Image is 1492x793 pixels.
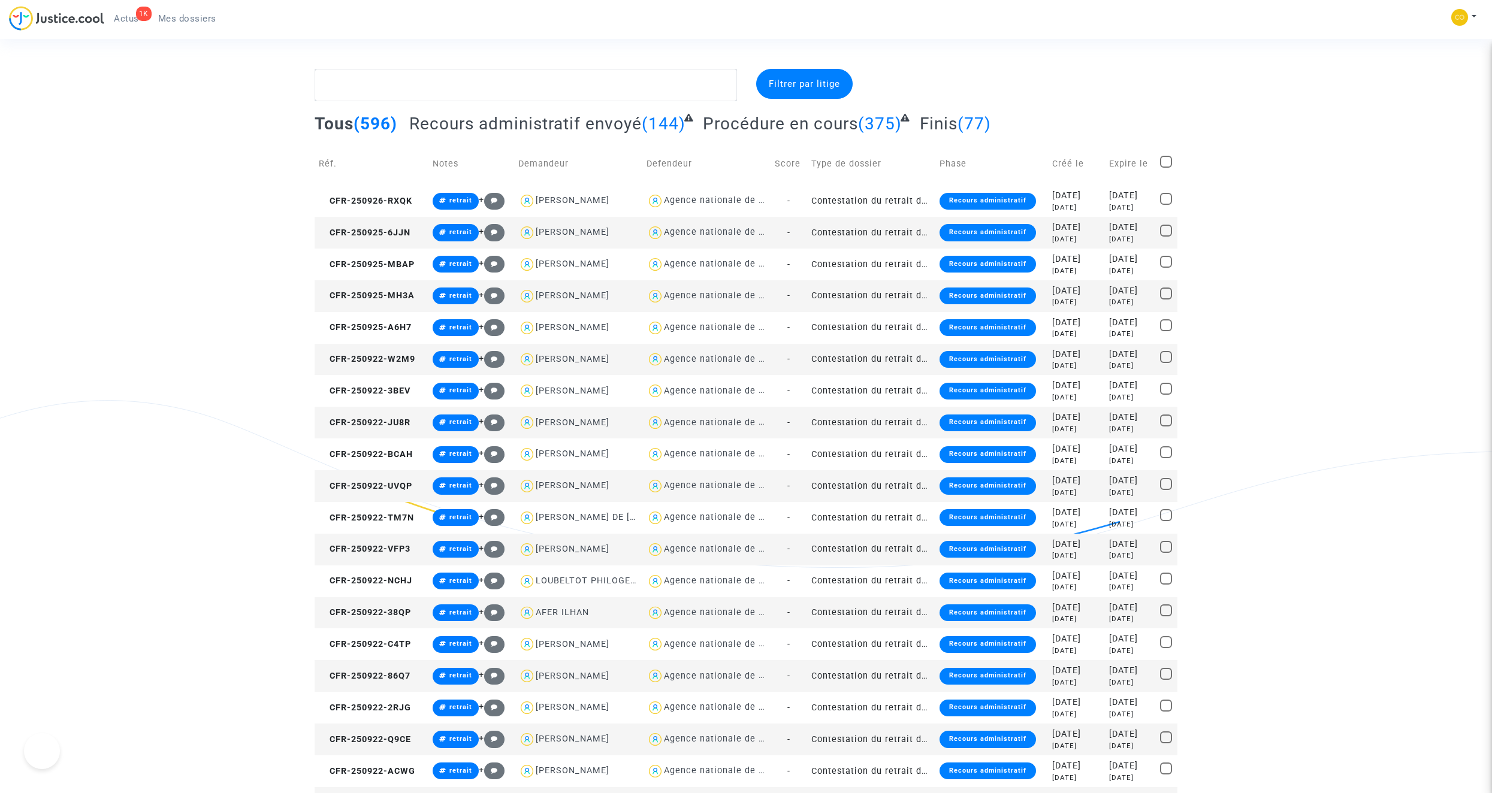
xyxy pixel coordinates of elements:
[647,446,664,463] img: icon-user.svg
[518,573,536,590] img: icon-user.svg
[536,576,642,586] div: LOUBELTOT PHILOGENE
[807,565,935,597] td: Contestation du retrait de [PERSON_NAME] par l'ANAH (mandataire)
[1109,614,1152,624] div: [DATE]
[1109,379,1152,392] div: [DATE]
[1109,392,1152,402] div: [DATE]
[1109,677,1152,688] div: [DATE]
[664,354,796,364] div: Agence nationale de l'habitat
[1052,773,1101,783] div: [DATE]
[807,280,935,312] td: Contestation du retrait de [PERSON_NAME] par l'ANAH (mandataire)
[319,417,410,428] span: CFR-250922-JU8R
[479,226,505,237] span: +
[449,545,472,553] span: retrait
[1109,474,1152,488] div: [DATE]
[1109,297,1152,307] div: [DATE]
[664,765,796,776] div: Agence nationale de l'habitat
[1109,646,1152,656] div: [DATE]
[536,544,609,554] div: [PERSON_NAME]
[449,671,472,679] span: retrait
[449,609,472,616] span: retrait
[428,143,514,185] td: Notes
[1109,253,1152,266] div: [DATE]
[807,407,935,438] td: Contestation du retrait de [PERSON_NAME] par l'ANAH (mandataire)
[319,354,415,364] span: CFR-250922-W2M9
[807,185,935,217] td: Contestation du retrait de [PERSON_NAME] par l'ANAH (mandataire)
[787,449,790,459] span: -
[807,344,935,376] td: Contestation du retrait de [PERSON_NAME] par l'ANAH (mandataire)
[664,227,796,237] div: Agence nationale de l'habitat
[479,765,505,775] span: +
[787,766,790,776] span: -
[536,290,609,301] div: [PERSON_NAME]
[319,322,412,332] span: CFR-250925-A6H7
[1109,266,1152,276] div: [DATE]
[920,114,958,134] span: Finis
[479,607,505,617] span: +
[1052,361,1101,371] div: [DATE]
[9,6,104,31] img: jc-logo.svg
[479,733,505,743] span: +
[319,386,410,396] span: CFR-250922-3BEV
[787,322,790,332] span: -
[1052,392,1101,402] div: [DATE]
[664,322,796,332] div: Agence nationale de l'habitat
[518,604,536,622] img: icon-user.svg
[24,733,60,769] iframe: Help Scout Beacon - Open
[319,766,415,776] span: CFR-250922-ACWG
[1052,570,1101,583] div: [DATE]
[1052,646,1101,656] div: [DATE]
[1109,316,1152,329] div: [DATE]
[940,477,1036,494] div: Recours administratif
[664,544,796,554] div: Agence nationale de l'habitat
[104,10,149,28] a: 1KActus
[1052,189,1101,202] div: [DATE]
[787,639,790,649] span: -
[518,731,536,748] img: icon-user.svg
[787,228,790,238] span: -
[449,735,472,743] span: retrait
[449,450,472,458] span: retrait
[769,78,840,89] span: Filtrer par litige
[940,414,1036,431] div: Recours administratif
[647,319,664,337] img: icon-user.svg
[479,258,505,268] span: +
[479,322,505,332] span: +
[1109,456,1152,466] div: [DATE]
[479,448,505,458] span: +
[536,480,609,491] div: [PERSON_NAME]
[1109,189,1152,202] div: [DATE]
[787,290,790,301] span: -
[1052,266,1101,276] div: [DATE]
[664,702,796,712] div: Agence nationale de l'habitat
[1109,202,1152,213] div: [DATE]
[536,607,589,618] div: AFER ILHAN
[449,292,472,299] span: retrait
[536,354,609,364] div: [PERSON_NAME]
[518,351,536,368] img: icon-user.svg
[536,386,609,396] div: [PERSON_NAME]
[536,765,609,776] div: [PERSON_NAME]
[1052,550,1101,561] div: [DATE]
[787,671,790,681] span: -
[940,256,1036,273] div: Recours administratif
[518,319,536,337] img: icon-user.svg
[479,575,505,585] span: +
[787,607,790,618] span: -
[858,114,902,134] span: (375)
[807,312,935,344] td: Contestation du retrait de [PERSON_NAME] par l'ANAH (mandataire)
[319,513,414,523] span: CFR-250922-TM7N
[536,417,609,428] div: [PERSON_NAME]
[1052,632,1101,646] div: [DATE]
[647,256,664,273] img: icon-user.svg
[647,762,664,780] img: icon-user.svg
[1052,519,1101,529] div: [DATE]
[807,724,935,755] td: Contestation du retrait de [PERSON_NAME] par l'ANAH (mandataire)
[647,351,664,368] img: icon-user.svg
[807,660,935,692] td: Contestation du retrait de [PERSON_NAME] par l'ANAH (mandataire)
[536,639,609,649] div: [PERSON_NAME]
[479,416,505,426] span: +
[787,259,790,270] span: -
[319,703,411,713] span: CFR-250922-2RJG
[449,196,472,204] span: retrait
[1052,601,1101,615] div: [DATE]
